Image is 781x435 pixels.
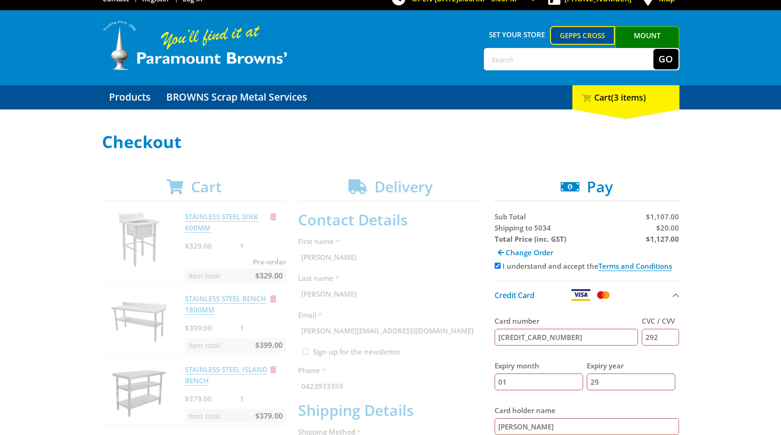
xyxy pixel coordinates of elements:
span: $20.00 [656,223,679,232]
input: Please accept the terms and conditions. [495,263,501,269]
input: MM [495,374,583,390]
a: Go to the BROWNS Scrap Metal Services page [159,85,314,109]
label: Card number [495,315,638,326]
input: Search [485,49,653,69]
div: Cart [572,85,679,109]
a: Gepps Cross [550,26,615,45]
span: Set your store [484,26,550,43]
span: Shipping to 5034 [495,223,551,232]
label: Card holder name [495,405,679,416]
label: I understand and accept the [503,261,672,271]
h1: Checkout [102,133,679,151]
button: Go [653,49,679,69]
a: Terms and Conditions [598,261,672,271]
span: Change Order [506,248,553,257]
span: Credit Card [495,290,535,300]
a: Mount [PERSON_NAME] [615,26,679,61]
span: Sub Total [495,212,526,221]
label: Expiry month [495,360,583,371]
input: YY [587,374,675,390]
span: Pay [587,177,613,197]
label: Expiry year [587,360,675,371]
span: $1,107.00 [646,212,679,221]
a: Change Order [495,245,557,260]
img: Mastercard [595,289,611,301]
strong: $1,127.00 [646,234,679,244]
strong: Total Price (inc. GST) [495,234,566,244]
a: Go to the Products page [102,85,157,109]
img: Paramount Browns' [102,20,288,71]
span: (3 items) [611,92,646,103]
button: Credit Card [495,281,679,308]
label: CVC / CVV [642,315,679,326]
img: Visa [570,289,591,301]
